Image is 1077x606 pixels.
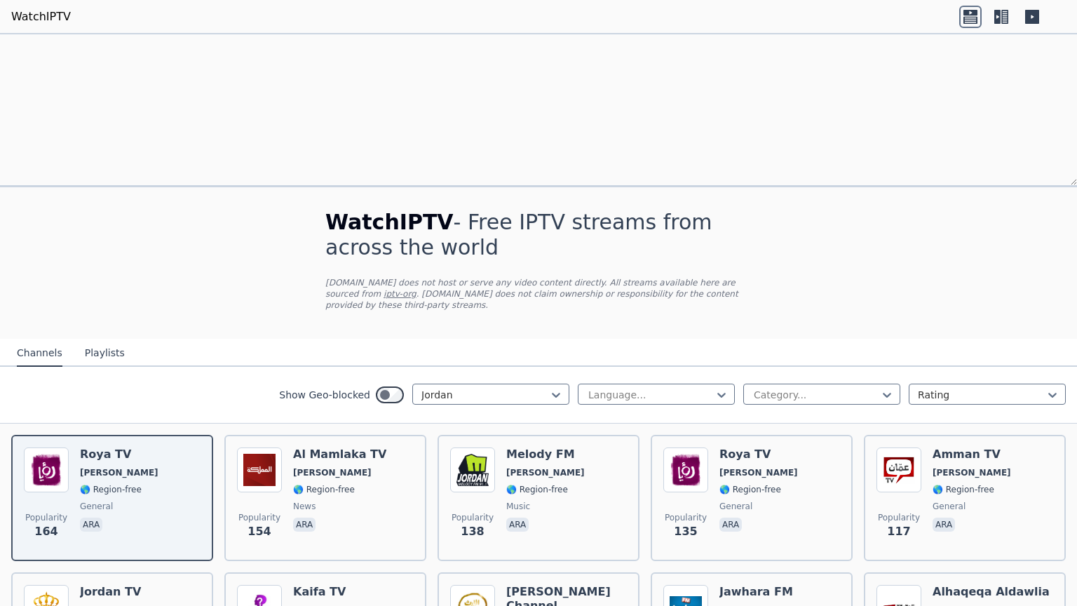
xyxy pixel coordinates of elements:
span: 🌎 Region-free [719,484,781,495]
img: Al Mamlaka TV [237,447,282,492]
span: music [506,501,530,512]
span: 135 [674,523,697,540]
img: Amman TV [876,447,921,492]
img: Roya TV [24,447,69,492]
h6: Melody FM [506,447,585,462]
span: 154 [248,523,271,540]
p: ara [80,518,102,532]
span: 164 [34,523,57,540]
span: WatchIPTV [325,210,454,234]
h6: Al Mamlaka TV [293,447,386,462]
p: ara [719,518,742,532]
h1: - Free IPTV streams from across the world [325,210,752,260]
span: Popularity [878,512,920,523]
span: news [293,501,316,512]
span: [PERSON_NAME] [80,467,158,478]
span: Popularity [452,512,494,523]
h6: Alhaqeqa Aldawlia [933,585,1050,599]
p: [DOMAIN_NAME] does not host or serve any video content directly. All streams available here are s... [325,277,752,311]
span: [PERSON_NAME] [933,467,1011,478]
span: general [933,501,966,512]
span: general [80,501,113,512]
span: 🌎 Region-free [293,484,355,495]
button: Channels [17,340,62,367]
button: Playlists [85,340,125,367]
span: 🌎 Region-free [933,484,994,495]
p: ara [506,518,529,532]
h6: Roya TV [80,447,158,462]
h6: Roya TV [719,447,798,462]
span: [PERSON_NAME] [719,467,798,478]
span: Popularity [25,512,67,523]
h6: Amman TV [933,447,1011,462]
span: 117 [887,523,910,540]
a: iptv-org [384,289,416,299]
h6: Jawhara FM [719,585,798,599]
p: ara [933,518,955,532]
span: [PERSON_NAME] [293,467,372,478]
p: ara [293,518,316,532]
h6: Jordan TV [80,585,158,599]
h6: Kaifa TV [293,585,372,599]
a: WatchIPTV [11,8,71,25]
label: Show Geo-blocked [279,388,370,402]
img: Roya TV [663,447,708,492]
span: 138 [461,523,484,540]
span: [PERSON_NAME] [506,467,585,478]
span: Popularity [665,512,707,523]
img: Melody FM [450,447,495,492]
span: Popularity [238,512,280,523]
span: 🌎 Region-free [506,484,568,495]
span: general [719,501,752,512]
span: 🌎 Region-free [80,484,142,495]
